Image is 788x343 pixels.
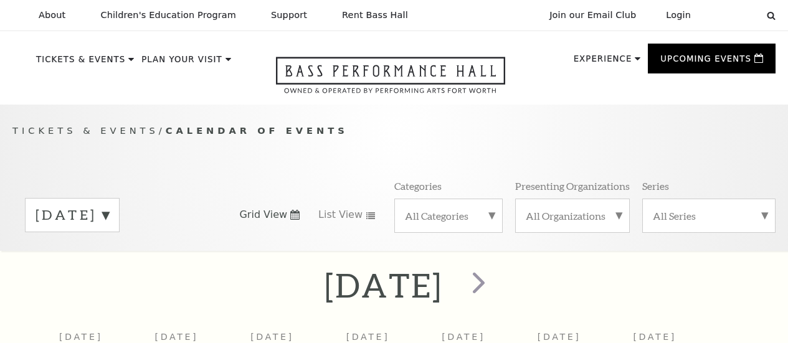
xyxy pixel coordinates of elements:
span: List View [318,208,363,222]
span: Calendar of Events [166,125,348,136]
p: Rent Bass Hall [342,10,408,21]
label: All Categories [405,209,493,222]
span: Tickets & Events [12,125,159,136]
span: [DATE] [538,332,581,342]
span: Grid View [239,208,287,222]
p: Experience [574,55,632,70]
p: Support [271,10,307,21]
p: Plan Your Visit [141,55,222,70]
span: [DATE] [346,332,390,342]
p: About [39,10,65,21]
p: Presenting Organizations [515,179,630,192]
p: Upcoming Events [660,55,751,70]
button: next [454,263,500,307]
label: [DATE] [36,205,109,225]
span: [DATE] [633,332,676,342]
p: Children's Education Program [100,10,236,21]
p: Series [642,179,669,192]
p: Categories [394,179,442,192]
label: All Organizations [526,209,619,222]
h2: [DATE] [325,265,442,305]
span: [DATE] [442,332,485,342]
p: Tickets & Events [36,55,125,70]
label: All Series [653,209,765,222]
p: / [12,123,776,139]
select: Select: [711,9,755,21]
